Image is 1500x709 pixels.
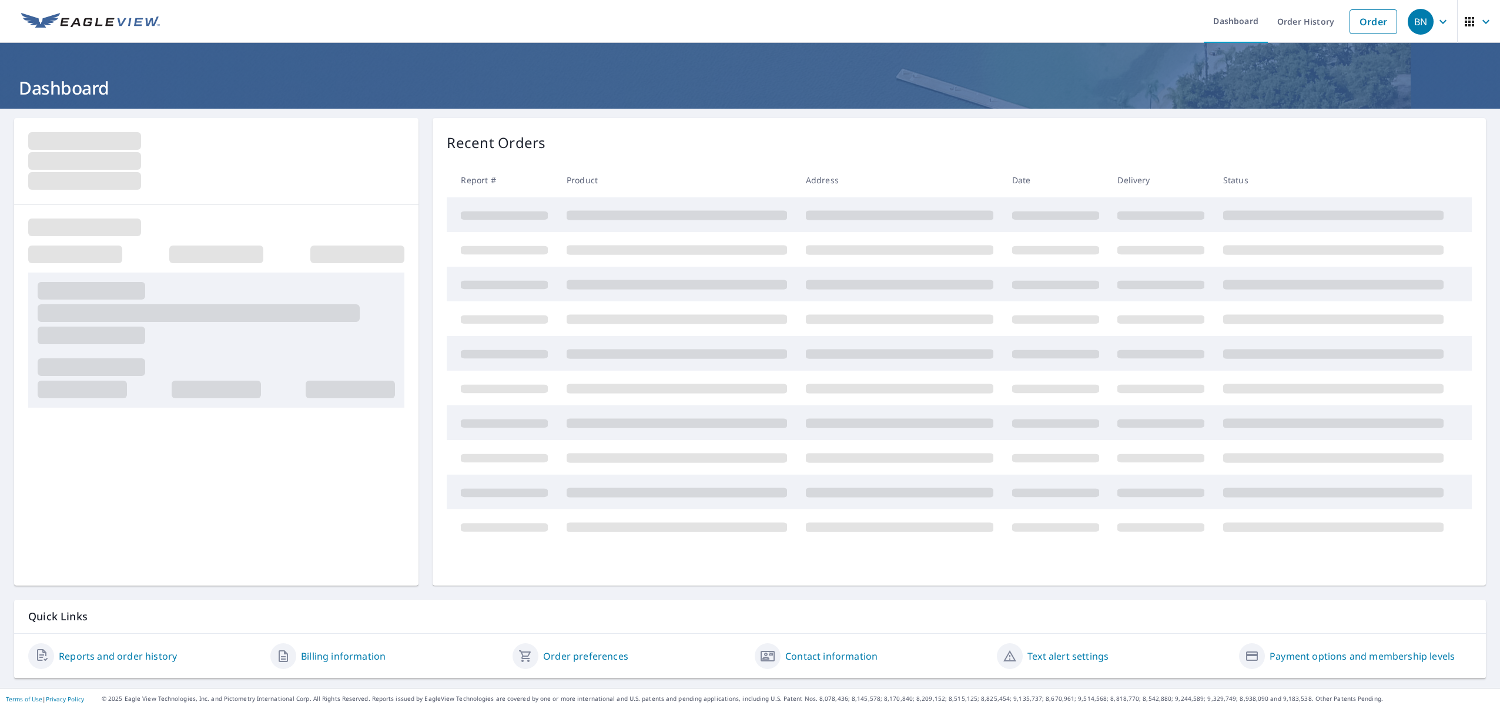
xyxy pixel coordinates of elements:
[1027,649,1109,663] a: Text alert settings
[796,163,1003,197] th: Address
[21,13,160,31] img: EV Logo
[1350,9,1397,34] a: Order
[1270,649,1455,663] a: Payment options and membership levels
[14,76,1486,100] h1: Dashboard
[1214,163,1453,197] th: Status
[785,649,878,663] a: Contact information
[28,609,1472,624] p: Quick Links
[557,163,796,197] th: Product
[301,649,386,663] a: Billing information
[447,132,545,153] p: Recent Orders
[1003,163,1109,197] th: Date
[447,163,557,197] th: Report #
[102,694,1494,703] p: © 2025 Eagle View Technologies, Inc. and Pictometry International Corp. All Rights Reserved. Repo...
[543,649,628,663] a: Order preferences
[46,695,84,703] a: Privacy Policy
[1408,9,1434,35] div: BN
[1108,163,1214,197] th: Delivery
[6,695,42,703] a: Terms of Use
[6,695,84,703] p: |
[59,649,177,663] a: Reports and order history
